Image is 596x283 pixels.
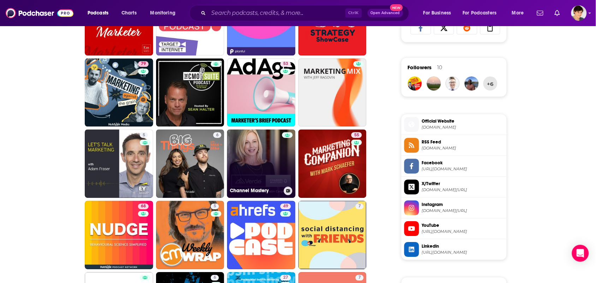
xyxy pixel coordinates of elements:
a: 49 [280,204,291,209]
a: YouTube[URL][DOMAIN_NAME] [404,221,504,236]
span: 7 [358,203,361,210]
button: +6 [483,76,497,90]
a: 5 [156,201,225,269]
span: For Podcasters [463,8,497,18]
span: Open Advanced [371,11,400,15]
button: open menu [458,7,507,19]
span: 49 [283,203,288,210]
span: https://www.facebook.com/jimstengelideals [422,166,504,172]
a: 7 [356,275,364,281]
span: 53 [283,60,288,67]
div: 10 [437,64,442,71]
a: Show notifications dropdown [534,7,546,19]
a: Facebook[URL][DOMAIN_NAME] [404,159,504,173]
span: 5 [214,203,216,210]
a: Charts [117,7,141,19]
span: https://www.linkedin.com/company/cmo-podcast/ [422,250,504,255]
span: RSS Feed [422,139,504,145]
a: 49 [227,201,296,269]
span: 6 [216,132,219,139]
a: Share on Reddit [457,21,477,34]
span: linkedin.com [422,125,504,130]
a: 7 [298,201,367,269]
span: 68 [141,203,146,210]
a: Copy Link [480,21,501,34]
button: open menu [507,7,533,19]
a: 53 [280,61,291,67]
a: Channel Mastery [227,129,296,198]
span: Followers [408,64,432,71]
a: Linkedin[URL][DOMAIN_NAME] [404,242,504,257]
a: 55 [298,129,367,198]
button: Open AdvancedNew [368,9,403,17]
img: TonnyW [465,76,479,90]
a: 55 [351,132,362,138]
img: User Profile [571,5,587,21]
button: open menu [418,7,460,19]
a: RSS Feed[DOMAIN_NAME] [404,138,504,153]
a: 5 [211,204,219,209]
a: Share on Facebook [411,21,431,34]
span: Logged in as bethwouldknow [571,5,587,21]
span: twitter.com/TheCMOPodcast [422,187,504,193]
a: X/Twitter[DOMAIN_NAME][URL] [404,179,504,194]
a: Share on X/Twitter [434,21,454,34]
span: Monitoring [150,8,175,18]
span: 79 [141,60,146,67]
span: More [512,8,524,18]
span: rss.art19.com [422,146,504,151]
a: Official Website[DOMAIN_NAME] [404,117,504,132]
span: Facebook [422,160,504,166]
span: Ctrl K [345,8,362,18]
button: Show profile menu [571,5,587,21]
a: 6 [156,129,225,198]
img: Podchaser - Follow, Share and Rate Podcasts [6,6,73,20]
a: 5 [85,129,153,198]
span: https://www.youtube.com/@Jimstengel [422,229,504,234]
a: Show notifications dropdown [552,7,563,19]
span: 6 [214,274,216,281]
a: Instagram[DOMAIN_NAME][URL] [404,200,504,215]
img: wadezidane [427,76,441,90]
span: Linkedin [422,243,504,249]
a: 6 [211,275,219,281]
a: 53 [227,58,296,127]
span: New [390,4,403,11]
a: 79 [138,61,149,67]
span: 55 [354,132,359,139]
a: 6 [213,132,221,138]
span: 7 [358,274,361,281]
img: ForFolxSake [446,76,460,90]
span: 5 [143,132,145,139]
span: X/Twitter [422,181,504,187]
span: Podcasts [88,8,108,18]
a: 68 [138,204,149,209]
span: instagram.com/jimstengel [422,208,504,213]
input: Search podcasts, credits, & more... [209,7,345,19]
a: 27 [280,275,291,281]
div: Search podcasts, credits, & more... [196,5,416,21]
a: 68 [85,201,153,269]
img: thatswhaticallmarketing [408,76,422,90]
span: Official Website [422,118,504,124]
a: 79 [85,58,153,127]
span: Charts [121,8,137,18]
button: open menu [83,7,118,19]
span: Instagram [422,201,504,208]
button: open menu [145,7,185,19]
span: For Business [423,8,451,18]
span: 27 [283,274,288,281]
h3: Channel Mastery [230,188,281,194]
span: YouTube [422,222,504,229]
a: 7 [356,204,364,209]
a: 5 [140,132,148,138]
div: Open Intercom Messenger [572,245,589,262]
